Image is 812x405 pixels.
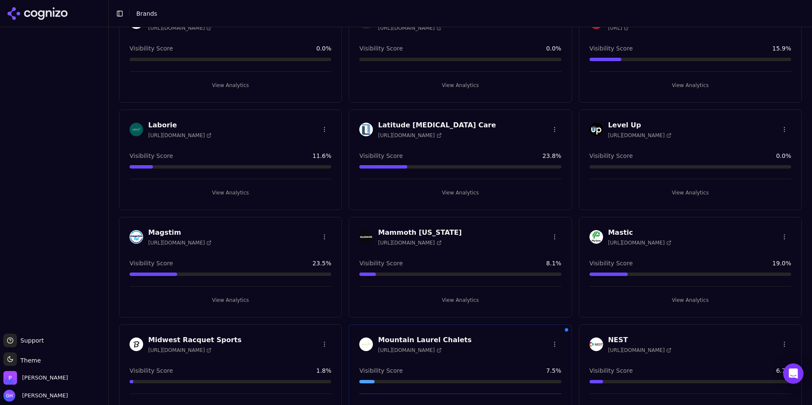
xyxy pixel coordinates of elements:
[316,44,332,53] span: 0.0 %
[589,123,603,136] img: Level Up
[773,259,791,267] span: 19.0 %
[3,390,68,402] button: Open user button
[589,79,791,92] button: View Analytics
[359,230,373,244] img: Mammoth New York
[148,347,211,354] span: [URL][DOMAIN_NAME]
[608,228,671,238] h3: Mastic
[589,44,633,53] span: Visibility Score
[130,230,143,244] img: Magstim
[148,239,211,246] span: [URL][DOMAIN_NAME]
[546,366,561,375] span: 7.5 %
[313,259,331,267] span: 23.5 %
[546,259,561,267] span: 8.1 %
[136,9,788,18] nav: breadcrumb
[130,366,173,375] span: Visibility Score
[3,390,15,402] img: Grace Hallen
[359,337,373,351] img: Mountain Laurel Chalets
[608,239,671,246] span: [URL][DOMAIN_NAME]
[130,44,173,53] span: Visibility Score
[130,293,331,307] button: View Analytics
[378,132,441,139] span: [URL][DOMAIN_NAME]
[378,228,462,238] h3: Mammoth [US_STATE]
[19,392,68,399] span: [PERSON_NAME]
[773,44,791,53] span: 15.9 %
[359,186,561,200] button: View Analytics
[316,366,332,375] span: 1.8 %
[136,10,157,17] span: Brands
[148,132,211,139] span: [URL][DOMAIN_NAME]
[130,123,143,136] img: Laborie
[359,366,403,375] span: Visibility Score
[359,293,561,307] button: View Analytics
[776,152,791,160] span: 0.0 %
[130,337,143,351] img: Midwest Racquet Sports
[608,25,629,31] span: [URL]
[589,186,791,200] button: View Analytics
[148,228,211,238] h3: Magstim
[776,366,791,375] span: 6.7 %
[359,259,403,267] span: Visibility Score
[542,152,561,160] span: 23.8 %
[783,363,804,384] div: Open Intercom Messenger
[608,335,671,345] h3: NEST
[608,120,671,130] h3: Level Up
[378,239,441,246] span: [URL][DOMAIN_NAME]
[3,371,17,385] img: Perrill
[378,25,441,31] span: [URL][DOMAIN_NAME]
[130,186,331,200] button: View Analytics
[589,259,633,267] span: Visibility Score
[589,152,633,160] span: Visibility Score
[130,259,173,267] span: Visibility Score
[546,44,561,53] span: 0.0 %
[3,371,68,385] button: Open organization switcher
[148,25,211,31] span: [URL][DOMAIN_NAME]
[17,357,41,364] span: Theme
[22,374,68,382] span: Perrill
[313,152,331,160] span: 11.6 %
[148,120,211,130] h3: Laborie
[378,120,496,130] h3: Latitude [MEDICAL_DATA] Care
[378,347,441,354] span: [URL][DOMAIN_NAME]
[359,123,373,136] img: Latitude Food Allergy Care
[589,293,791,307] button: View Analytics
[589,230,603,244] img: Mastic
[17,336,44,345] span: Support
[130,79,331,92] button: View Analytics
[608,132,671,139] span: [URL][DOMAIN_NAME]
[359,152,403,160] span: Visibility Score
[130,152,173,160] span: Visibility Score
[608,347,671,354] span: [URL][DOMAIN_NAME]
[378,335,471,345] h3: Mountain Laurel Chalets
[359,44,403,53] span: Visibility Score
[589,366,633,375] span: Visibility Score
[148,335,242,345] h3: Midwest Racquet Sports
[359,79,561,92] button: View Analytics
[589,337,603,351] img: NEST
